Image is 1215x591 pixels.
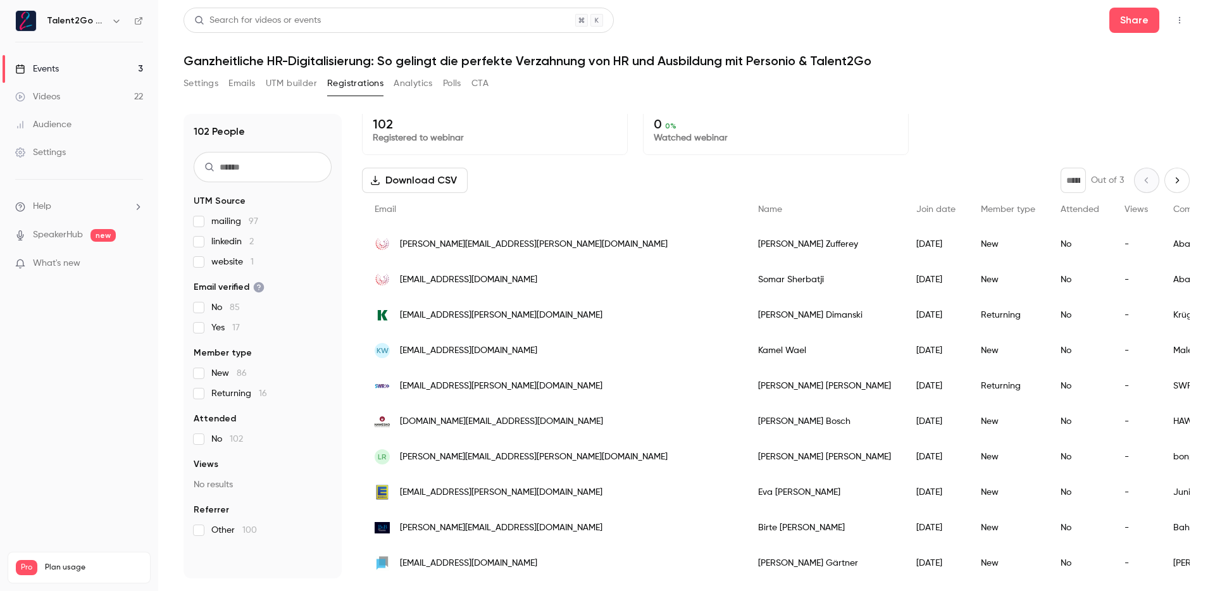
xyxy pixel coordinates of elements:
[904,368,968,404] div: [DATE]
[211,524,257,537] span: Other
[968,439,1048,475] div: New
[400,486,602,499] span: [EMAIL_ADDRESS][PERSON_NAME][DOMAIN_NAME]
[211,235,254,248] span: linkedin
[904,297,968,333] div: [DATE]
[211,301,240,314] span: No
[194,413,236,425] span: Attended
[400,415,603,428] span: [DOMAIN_NAME][EMAIL_ADDRESS][DOMAIN_NAME]
[1091,174,1124,187] p: Out of 3
[45,563,142,573] span: Plan usage
[194,458,218,471] span: Views
[194,504,229,516] span: Referrer
[443,73,461,94] button: Polls
[968,475,1048,510] div: New
[1112,227,1161,262] div: -
[400,451,668,464] span: [PERSON_NAME][EMAIL_ADDRESS][PERSON_NAME][DOMAIN_NAME]
[665,121,676,130] span: 0 %
[237,369,247,378] span: 86
[33,257,80,270] span: What's new
[211,387,267,400] span: Returning
[15,200,143,213] li: help-dropdown-opener
[266,73,317,94] button: UTM builder
[211,256,254,268] span: website
[16,11,36,31] img: Talent2Go GmbH
[194,281,265,294] span: Email verified
[251,258,254,266] span: 1
[15,118,72,131] div: Audience
[1061,205,1099,214] span: Attended
[1112,545,1161,581] div: -
[249,237,254,246] span: 2
[375,378,390,394] img: swr.de
[232,323,240,332] span: 17
[375,556,390,571] img: olafgaertner.de
[378,451,387,463] span: LR
[211,321,240,334] span: Yes
[745,297,904,333] div: [PERSON_NAME] Dimanski
[90,229,116,242] span: new
[904,475,968,510] div: [DATE]
[15,146,66,159] div: Settings
[400,273,537,287] span: [EMAIL_ADDRESS][DOMAIN_NAME]
[654,132,898,144] p: Watched webinar
[194,124,245,139] h1: 102 People
[745,368,904,404] div: [PERSON_NAME] [PERSON_NAME]
[259,389,267,398] span: 16
[184,53,1190,68] h1: Ganzheitliche HR-Digitalisierung: So gelingt die perfekte Verzahnung von HR und Ausbildung mit Pe...
[904,404,968,439] div: [DATE]
[400,557,537,570] span: [EMAIL_ADDRESS][DOMAIN_NAME]
[968,404,1048,439] div: New
[745,545,904,581] div: [PERSON_NAME] Gärtner
[211,367,247,380] span: New
[745,475,904,510] div: Eva [PERSON_NAME]
[654,116,898,132] p: 0
[745,510,904,545] div: Birte [PERSON_NAME]
[230,435,243,444] span: 102
[362,168,468,193] button: Download CSV
[904,510,968,545] div: [DATE]
[1048,475,1112,510] div: No
[400,380,602,393] span: [EMAIL_ADDRESS][PERSON_NAME][DOMAIN_NAME]
[1048,333,1112,368] div: No
[1112,404,1161,439] div: -
[194,195,332,537] section: facet-groups
[968,368,1048,404] div: Returning
[916,205,956,214] span: Join date
[1048,404,1112,439] div: No
[47,15,106,27] h6: Talent2Go GmbH
[375,414,390,429] img: hawesko.de
[968,545,1048,581] div: New
[16,560,37,575] span: Pro
[33,228,83,242] a: SpeakerHub
[228,73,255,94] button: Emails
[745,333,904,368] div: Kamel Wael
[211,433,243,445] span: No
[375,485,390,500] img: edeka.de
[242,526,257,535] span: 100
[400,344,537,358] span: [EMAIL_ADDRESS][DOMAIN_NAME]
[400,521,602,535] span: [PERSON_NAME][EMAIL_ADDRESS][DOMAIN_NAME]
[968,262,1048,297] div: New
[904,227,968,262] div: [DATE]
[981,205,1035,214] span: Member type
[15,90,60,103] div: Videos
[400,309,602,322] span: [EMAIL_ADDRESS][PERSON_NAME][DOMAIN_NAME]
[15,63,59,75] div: Events
[904,333,968,368] div: [DATE]
[400,238,668,251] span: [PERSON_NAME][EMAIL_ADDRESS][PERSON_NAME][DOMAIN_NAME]
[1048,439,1112,475] div: No
[194,14,321,27] div: Search for videos or events
[1112,439,1161,475] div: -
[375,308,390,323] img: krueger-industrieautomation.de
[33,200,51,213] span: Help
[375,522,390,534] img: bsbaron.de
[1112,297,1161,333] div: -
[1048,227,1112,262] div: No
[968,333,1048,368] div: New
[1112,510,1161,545] div: -
[1112,333,1161,368] div: -
[1112,368,1161,404] div: -
[327,73,383,94] button: Registrations
[394,73,433,94] button: Analytics
[471,73,489,94] button: CTA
